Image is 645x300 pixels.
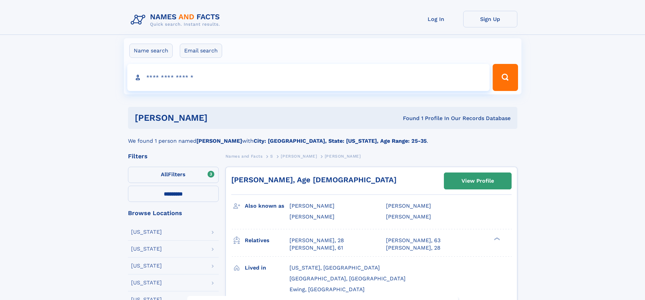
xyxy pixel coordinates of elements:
[196,138,242,144] b: [PERSON_NAME]
[305,115,511,122] div: Found 1 Profile In Our Records Database
[231,176,396,184] a: [PERSON_NAME], Age [DEMOGRAPHIC_DATA]
[245,235,289,246] h3: Relatives
[245,200,289,212] h3: Also known as
[135,114,305,122] h1: [PERSON_NAME]
[386,213,431,220] span: [PERSON_NAME]
[386,244,440,252] a: [PERSON_NAME], 28
[386,237,440,244] a: [PERSON_NAME], 63
[180,44,222,58] label: Email search
[281,152,317,160] a: [PERSON_NAME]
[131,280,162,285] div: [US_STATE]
[493,64,518,91] button: Search Button
[289,213,335,220] span: [PERSON_NAME]
[289,286,365,293] span: Ewing, [GEOGRAPHIC_DATA]
[129,44,173,58] label: Name search
[270,152,273,160] a: S
[128,210,219,216] div: Browse Locations
[161,171,168,178] span: All
[289,237,344,244] a: [PERSON_NAME], 28
[127,64,490,91] input: search input
[325,154,361,159] span: [PERSON_NAME]
[386,203,431,209] span: [PERSON_NAME]
[409,11,463,27] a: Log In
[463,11,517,27] a: Sign Up
[492,236,500,241] div: ❯
[131,229,162,235] div: [US_STATE]
[289,203,335,209] span: [PERSON_NAME]
[444,173,511,189] a: View Profile
[128,167,219,183] label: Filters
[128,11,225,29] img: Logo Names and Facts
[281,154,317,159] span: [PERSON_NAME]
[128,129,517,145] div: We found 1 person named with .
[131,263,162,269] div: [US_STATE]
[128,153,219,159] div: Filters
[270,154,273,159] span: S
[245,262,289,274] h3: Lived in
[289,244,343,252] a: [PERSON_NAME], 61
[254,138,427,144] b: City: [GEOGRAPHIC_DATA], State: [US_STATE], Age Range: 25-35
[225,152,263,160] a: Names and Facts
[131,246,162,252] div: [US_STATE]
[289,275,406,282] span: [GEOGRAPHIC_DATA], [GEOGRAPHIC_DATA]
[289,264,380,271] span: [US_STATE], [GEOGRAPHIC_DATA]
[461,173,494,189] div: View Profile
